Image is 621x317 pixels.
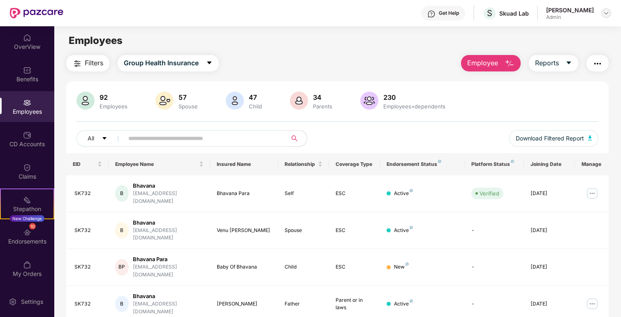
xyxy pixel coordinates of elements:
[285,227,322,234] div: Spouse
[439,10,459,16] div: Get Help
[85,58,103,68] span: Filters
[74,300,102,308] div: SK732
[382,103,447,110] div: Employees+dependents
[133,255,204,263] div: Bhavana Para
[74,227,102,234] div: SK732
[287,135,303,142] span: search
[588,136,592,140] img: svg+xml;base64,PHN2ZyB4bWxucz0iaHR0cDovL3d3dy53My5vcmcvMjAwMC9zdmciIHhtbG5zOnhsaW5rPSJodHRwOi8vd3...
[336,227,373,234] div: ESC
[109,153,210,175] th: Employee Name
[115,222,129,239] div: B
[410,226,413,229] img: svg+xml;base64,PHN2ZyB4bWxucz0iaHR0cDovL3d3dy53My5vcmcvMjAwMC9zdmciIHdpZHRoPSI4IiBoZWlnaHQ9IjgiIH...
[336,263,373,271] div: ESC
[529,55,578,71] button: Reportscaret-down
[23,228,31,237] img: svg+xml;base64,PHN2ZyBpZD0iRW5kb3JzZW1lbnRzIiB4bWxucz0iaHR0cDovL3d3dy53My5vcmcvMjAwMC9zdmciIHdpZH...
[115,185,129,202] div: B
[102,136,107,142] span: caret-down
[76,92,95,110] img: svg+xml;base64,PHN2ZyB4bWxucz0iaHR0cDovL3d3dy53My5vcmcvMjAwMC9zdmciIHhtbG5zOnhsaW5rPSJodHRwOi8vd3...
[177,103,199,110] div: Spouse
[177,93,199,101] div: 57
[217,190,271,198] div: Bhavana Para
[133,300,204,316] div: [EMAIL_ADDRESS][DOMAIN_NAME]
[394,190,413,198] div: Active
[76,130,127,147] button: Allcaret-down
[382,93,447,101] div: 230
[329,153,380,175] th: Coverage Type
[360,92,378,110] img: svg+xml;base64,PHN2ZyB4bWxucz0iaHR0cDovL3d3dy53My5vcmcvMjAwMC9zdmciIHhtbG5zOnhsaW5rPSJodHRwOi8vd3...
[531,190,568,198] div: [DATE]
[23,261,31,269] img: svg+xml;base64,PHN2ZyBpZD0iTXlfT3JkZXJzIiBkYXRhLW5hbWU9Ik15IE9yZGVycyIgeG1sbnM9Imh0dHA6Ly93d3cudz...
[575,153,609,175] th: Manage
[247,103,264,110] div: Child
[19,298,46,306] div: Settings
[10,8,63,18] img: New Pazcare Logo
[336,296,373,312] div: Parent or in laws
[217,300,271,308] div: [PERSON_NAME]
[465,249,524,286] td: -
[66,153,109,175] th: EID
[531,263,568,271] div: [DATE]
[217,263,271,271] div: Baby Of Bhavana
[531,300,568,308] div: [DATE]
[1,205,53,213] div: Stepathon
[9,298,17,306] img: svg+xml;base64,PHN2ZyBpZD0iU2V0dGluZy0yMHgyMCIgeG1sbnM9Imh0dHA6Ly93d3cudzMub3JnLzIwMDAvc3ZnIiB3aW...
[461,55,521,71] button: Employee
[98,103,129,110] div: Employees
[23,66,31,74] img: svg+xml;base64,PHN2ZyBpZD0iQmVuZWZpdHMiIHhtbG5zPSJodHRwOi8vd3d3LnczLm9yZy8yMDAwL3N2ZyIgd2lkdGg9Ij...
[546,14,594,21] div: Admin
[133,182,204,190] div: Bhavana
[586,187,599,200] img: manageButton
[290,92,308,110] img: svg+xml;base64,PHN2ZyB4bWxucz0iaHR0cDovL3d3dy53My5vcmcvMjAwMC9zdmciIHhtbG5zOnhsaW5rPSJodHRwOi8vd3...
[73,161,96,168] span: EID
[226,92,244,110] img: svg+xml;base64,PHN2ZyB4bWxucz0iaHR0cDovL3d3dy53My5vcmcvMjAwMC9zdmciIHhtbG5zOnhsaW5rPSJodHRwOi8vd3...
[285,300,322,308] div: Father
[124,58,199,68] span: Group Health Insurance
[535,58,559,68] span: Reports
[406,262,409,266] img: svg+xml;base64,PHN2ZyB4bWxucz0iaHR0cDovL3d3dy53My5vcmcvMjAwMC9zdmciIHdpZHRoPSI4IiBoZWlnaHQ9IjgiIH...
[565,60,572,67] span: caret-down
[98,93,129,101] div: 92
[311,93,334,101] div: 34
[603,10,609,16] img: svg+xml;base64,PHN2ZyBpZD0iRHJvcGRvd24tMzJ4MzIiIHhtbG5zPSJodHRwOi8vd3d3LnczLm9yZy8yMDAwL3N2ZyIgd2...
[586,297,599,310] img: manageButton
[88,134,94,143] span: All
[471,161,517,168] div: Platform Status
[487,8,492,18] span: S
[509,130,599,147] button: Download Filtered Report
[210,153,278,175] th: Insured Name
[410,189,413,192] img: svg+xml;base64,PHN2ZyB4bWxucz0iaHR0cDovL3d3dy53My5vcmcvMjAwMC9zdmciIHdpZHRoPSI4IiBoZWlnaHQ9IjgiIH...
[217,227,271,234] div: Venu [PERSON_NAME]
[118,55,219,71] button: Group Health Insurancecaret-down
[155,92,174,110] img: svg+xml;base64,PHN2ZyB4bWxucz0iaHR0cDovL3d3dy53My5vcmcvMjAwMC9zdmciIHhtbG5zOnhsaW5rPSJodHRwOi8vd3...
[133,190,204,205] div: [EMAIL_ADDRESS][DOMAIN_NAME]
[133,263,204,279] div: [EMAIL_ADDRESS][DOMAIN_NAME]
[531,227,568,234] div: [DATE]
[394,300,413,308] div: Active
[23,196,31,204] img: svg+xml;base64,PHN2ZyB4bWxucz0iaHR0cDovL3d3dy53My5vcmcvMjAwMC9zdmciIHdpZHRoPSIyMSIgaGVpZ2h0PSIyMC...
[278,153,329,175] th: Relationship
[23,131,31,139] img: svg+xml;base64,PHN2ZyBpZD0iQ0RfQWNjb3VudHMiIGRhdGEtbmFtZT0iQ0QgQWNjb3VudHMiIHhtbG5zPSJodHRwOi8vd3...
[115,259,129,276] div: BP
[23,99,31,107] img: svg+xml;base64,PHN2ZyBpZD0iRW1wbG95ZWVzIiB4bWxucz0iaHR0cDovL3d3dy53My5vcmcvMjAwMC9zdmciIHdpZHRoPS...
[287,130,307,147] button: search
[23,34,31,42] img: svg+xml;base64,PHN2ZyBpZD0iSG9tZSIgeG1sbnM9Imh0dHA6Ly93d3cudzMub3JnLzIwMDAvc3ZnIiB3aWR0aD0iMjAiIG...
[438,160,441,163] img: svg+xml;base64,PHN2ZyB4bWxucz0iaHR0cDovL3d3dy53My5vcmcvMjAwMC9zdmciIHdpZHRoPSI4IiBoZWlnaHQ9IjgiIH...
[285,161,316,168] span: Relationship
[115,161,197,168] span: Employee Name
[387,161,458,168] div: Endorsement Status
[74,263,102,271] div: SK732
[115,296,129,312] div: B
[285,263,322,271] div: Child
[133,219,204,227] div: Bhavana
[516,134,584,143] span: Download Filtered Report
[427,10,436,18] img: svg+xml;base64,PHN2ZyBpZD0iSGVscC0zMngzMiIgeG1sbnM9Imh0dHA6Ly93d3cudzMub3JnLzIwMDAvc3ZnIiB3aWR0aD...
[69,34,123,46] span: Employees
[72,59,82,69] img: svg+xml;base64,PHN2ZyB4bWxucz0iaHR0cDovL3d3dy53My5vcmcvMjAwMC9zdmciIHdpZHRoPSIyNCIgaGVpZ2h0PSIyNC...
[23,163,31,172] img: svg+xml;base64,PHN2ZyBpZD0iQ2xhaW0iIHhtbG5zPSJodHRwOi8vd3d3LnczLm9yZy8yMDAwL3N2ZyIgd2lkdGg9IjIwIi...
[524,153,575,175] th: Joining Date
[74,190,102,198] div: SK732
[285,190,322,198] div: Self
[593,59,602,69] img: svg+xml;base64,PHN2ZyB4bWxucz0iaHR0cDovL3d3dy53My5vcmcvMjAwMC9zdmciIHdpZHRoPSIyNCIgaGVpZ2h0PSIyNC...
[29,223,36,230] div: 10
[66,55,109,71] button: Filters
